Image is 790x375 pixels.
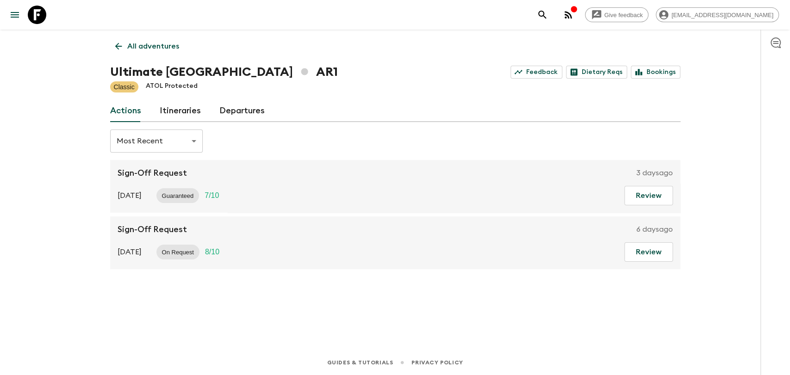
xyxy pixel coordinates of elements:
[146,81,198,92] p: ATOL Protected
[199,245,225,259] div: Trip Fill
[110,63,338,81] h1: Ultimate [GEOGRAPHIC_DATA] AR1
[118,224,187,235] p: Sign-Off Request
[6,6,24,24] button: menu
[510,66,562,79] a: Feedback
[156,192,199,199] span: Guaranteed
[599,12,648,18] span: Give feedback
[624,186,673,205] button: Review
[205,190,219,201] p: 7 / 10
[205,246,219,258] p: 8 / 10
[624,242,673,262] button: Review
[411,357,463,368] a: Privacy Policy
[118,190,142,201] p: [DATE]
[533,6,552,24] button: search adventures
[110,100,141,122] a: Actions
[636,167,673,178] p: 3 days ago
[118,246,142,258] p: [DATE]
[110,128,203,154] div: Most Recent
[114,82,135,92] p: Classic
[585,7,648,22] a: Give feedback
[199,188,224,203] div: Trip Fill
[631,66,680,79] a: Bookings
[118,167,187,178] p: Sign-Off Request
[160,100,201,122] a: Itineraries
[110,37,184,55] a: All adventures
[566,66,627,79] a: Dietary Reqs
[219,100,265,122] a: Departures
[656,7,779,22] div: [EMAIL_ADDRESS][DOMAIN_NAME]
[127,41,179,52] p: All adventures
[327,357,393,368] a: Guides & Tutorials
[666,12,778,18] span: [EMAIL_ADDRESS][DOMAIN_NAME]
[156,249,199,256] span: On Request
[636,224,673,235] p: 6 days ago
